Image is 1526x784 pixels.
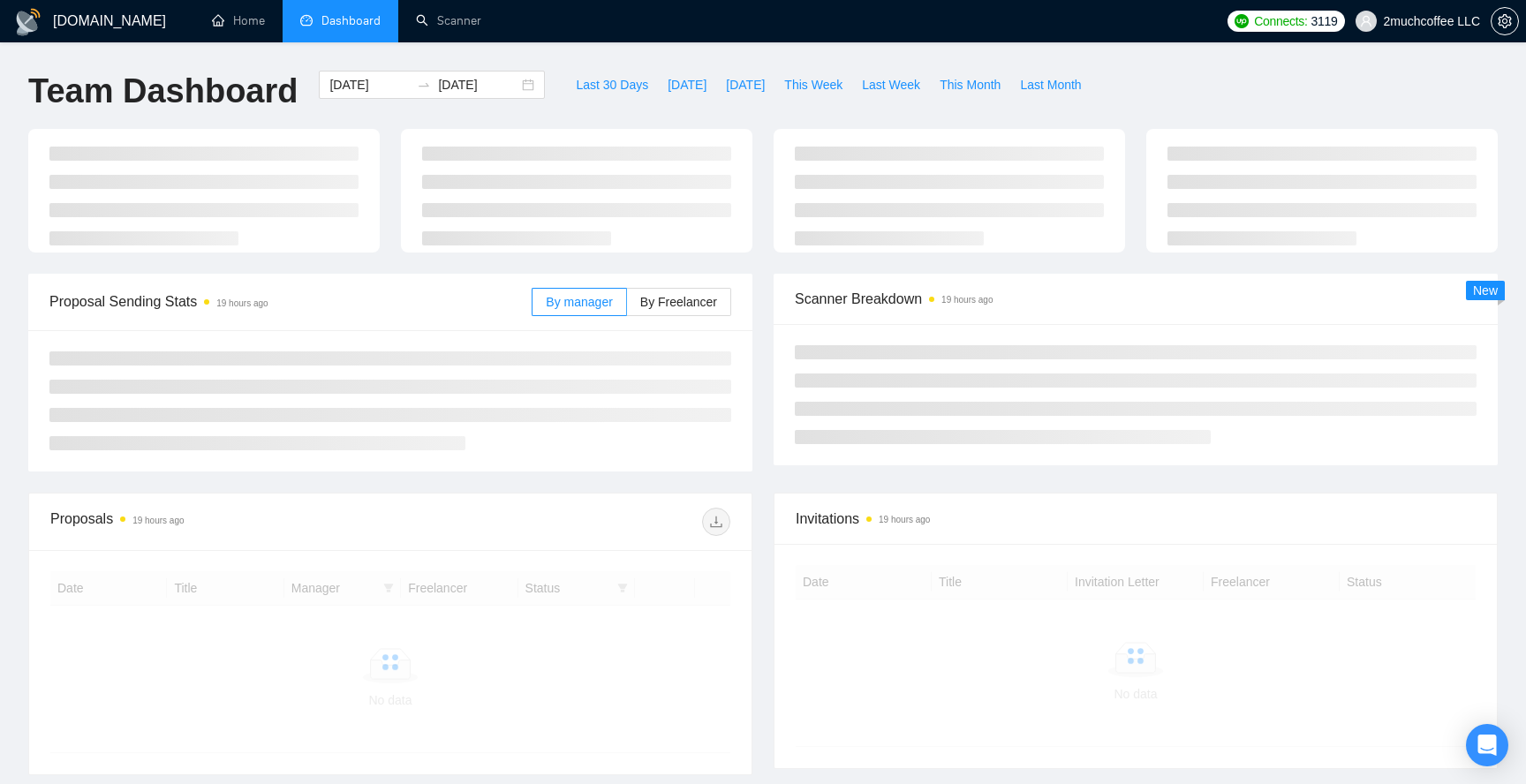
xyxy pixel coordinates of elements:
span: Scanner Breakdown [795,288,1477,310]
button: setting [1491,7,1519,35]
span: By manager [546,295,612,309]
span: This Week [784,75,842,94]
span: By Freelancer [640,295,717,309]
button: Last Month [1010,71,1091,99]
span: [DATE] [668,75,706,94]
button: [DATE] [716,71,774,99]
span: Last 30 Days [576,75,648,94]
input: End date [438,75,518,94]
time: 19 hours ago [879,515,930,524]
span: Last Month [1020,75,1081,94]
img: logo [14,8,42,36]
span: to [417,78,431,92]
span: Connects: [1254,11,1307,31]
button: [DATE] [658,71,716,99]
span: swap-right [417,78,431,92]
div: Proposals [50,508,390,536]
span: Dashboard [321,13,381,28]
span: [DATE] [726,75,765,94]
h1: Team Dashboard [28,71,298,112]
img: upwork-logo.png [1235,14,1249,28]
span: Last Week [862,75,920,94]
span: user [1360,15,1372,27]
a: searchScanner [416,13,481,28]
a: setting [1491,14,1519,28]
span: 3119 [1311,11,1338,31]
div: Open Intercom Messenger [1466,724,1508,766]
button: This Week [774,71,852,99]
span: Proposal Sending Stats [49,290,532,313]
button: Last 30 Days [566,71,658,99]
span: Invitations [796,508,1476,530]
input: Start date [329,75,410,94]
span: This Month [940,75,1001,94]
time: 19 hours ago [216,298,268,308]
time: 19 hours ago [941,295,993,305]
button: This Month [930,71,1010,99]
button: Last Week [852,71,930,99]
time: 19 hours ago [132,516,184,525]
a: homeHome [212,13,265,28]
span: dashboard [300,14,313,26]
span: New [1473,283,1498,298]
span: setting [1492,14,1518,28]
